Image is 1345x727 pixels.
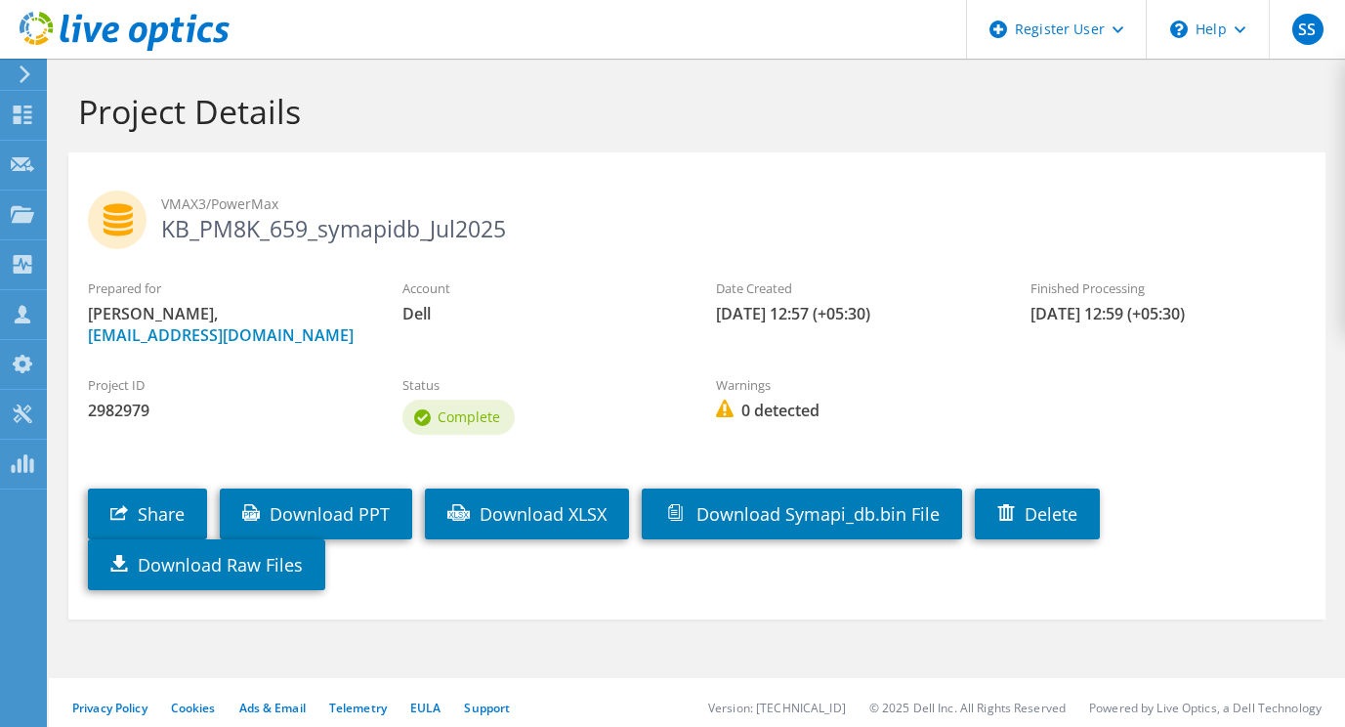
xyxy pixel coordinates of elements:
span: 0 detected [716,400,991,421]
label: Warnings [716,375,991,395]
span: [DATE] 12:57 (+05:30) [716,303,991,324]
a: Privacy Policy [72,700,147,716]
span: Dell [402,303,678,324]
li: Version: [TECHNICAL_ID] [708,700,846,716]
a: Download PPT [220,489,412,539]
a: EULA [410,700,441,716]
span: [DATE] 12:59 (+05:30) [1030,303,1306,324]
a: [EMAIL_ADDRESS][DOMAIN_NAME] [88,324,354,346]
span: Complete [438,407,500,426]
a: Download Symapi_db.bin File [642,489,962,539]
label: Date Created [716,278,991,298]
a: Cookies [171,700,216,716]
label: Finished Processing [1030,278,1306,298]
label: Project ID [88,375,363,395]
span: SS [1292,14,1324,45]
label: Account [402,278,678,298]
li: Powered by Live Optics, a Dell Technology [1089,700,1322,716]
span: VMAX3/PowerMax [161,193,1306,215]
label: Prepared for [88,278,363,298]
svg: \n [1170,21,1188,38]
span: [PERSON_NAME], [88,303,363,346]
a: Ads & Email [239,700,306,716]
a: Download Raw Files [88,539,325,590]
a: Share [88,489,207,539]
a: Support [464,700,510,716]
a: Delete [975,489,1100,539]
span: 2982979 [88,400,363,421]
li: © 2025 Dell Inc. All Rights Reserved [869,700,1066,716]
a: Telemetry [329,700,387,716]
a: Download XLSX [425,489,629,539]
label: Status [402,375,678,395]
h2: KB_PM8K_659_symapidb_Jul2025 [88,191,1306,239]
h1: Project Details [78,91,1306,132]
